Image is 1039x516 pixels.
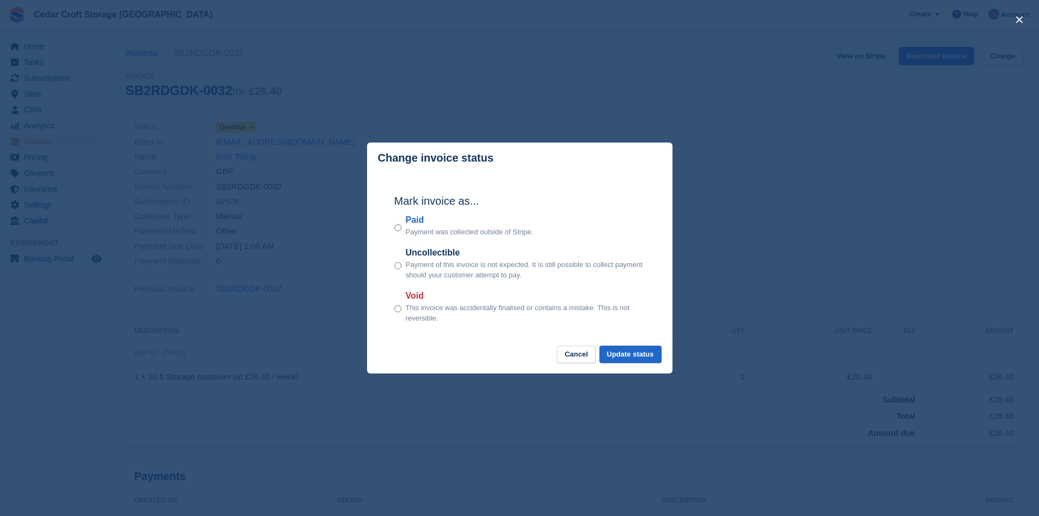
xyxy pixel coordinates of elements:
label: Paid [406,213,533,227]
label: Uncollectible [406,246,645,259]
p: This invoice was accidentally finalised or contains a mistake. This is not reversible. [406,303,645,324]
label: Void [406,289,645,303]
p: Payment of this invoice is not expected. It is still possible to collect payment should your cust... [406,259,645,281]
p: Change invoice status [378,152,494,164]
p: Payment was collected outside of Stripe. [406,227,533,238]
button: Cancel [557,346,596,364]
button: close [1011,11,1028,28]
button: Update status [599,346,662,364]
h2: Mark invoice as... [394,193,645,209]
